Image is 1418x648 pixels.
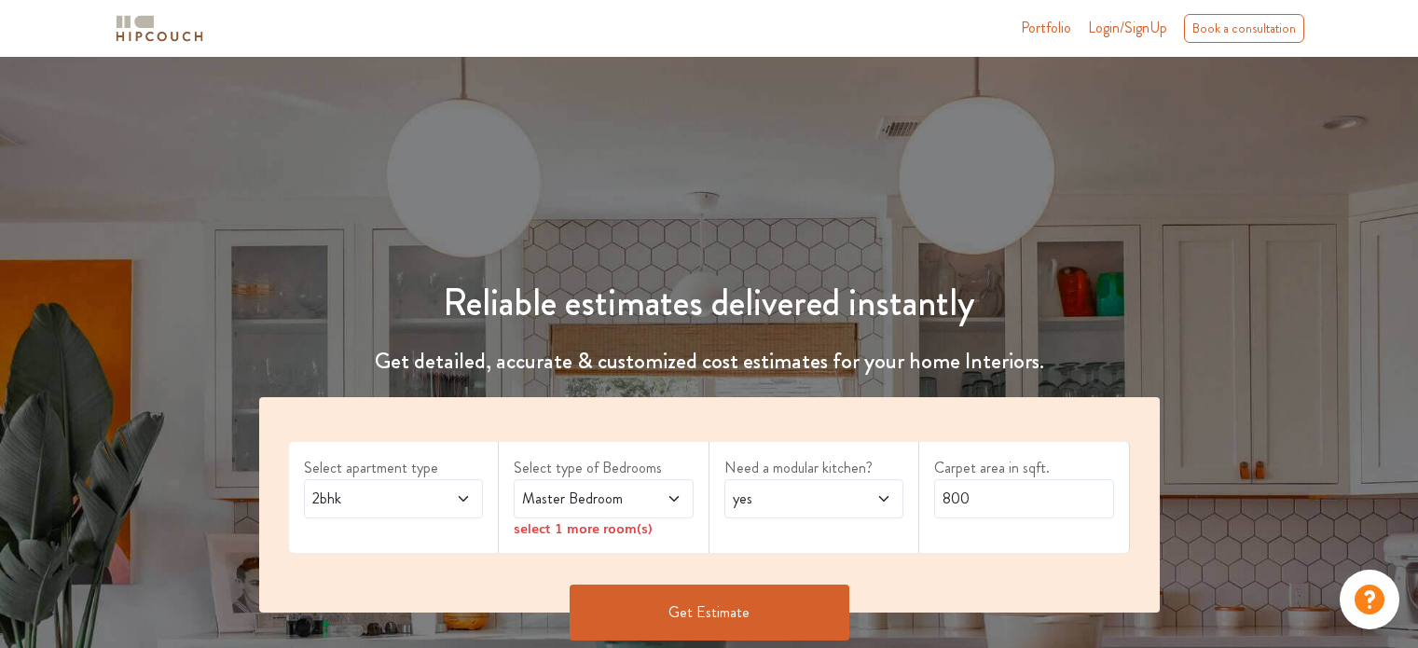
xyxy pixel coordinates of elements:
[1088,17,1167,38] span: Login/SignUp
[934,457,1114,479] label: Carpet area in sqft.
[934,479,1114,518] input: Enter area sqft
[248,281,1171,325] h1: Reliable estimates delivered instantly
[113,7,206,49] span: logo-horizontal.svg
[518,488,640,510] span: Master Bedroom
[514,518,694,538] div: select 1 more room(s)
[724,457,904,479] label: Need a modular kitchen?
[113,12,206,45] img: logo-horizontal.svg
[1184,14,1304,43] div: Book a consultation
[248,348,1171,375] h4: Get detailed, accurate & customized cost estimates for your home Interiors.
[304,457,484,479] label: Select apartment type
[729,488,851,510] span: yes
[309,488,431,510] span: 2bhk
[1021,17,1071,39] a: Portfolio
[514,457,694,479] label: Select type of Bedrooms
[570,585,849,641] button: Get Estimate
